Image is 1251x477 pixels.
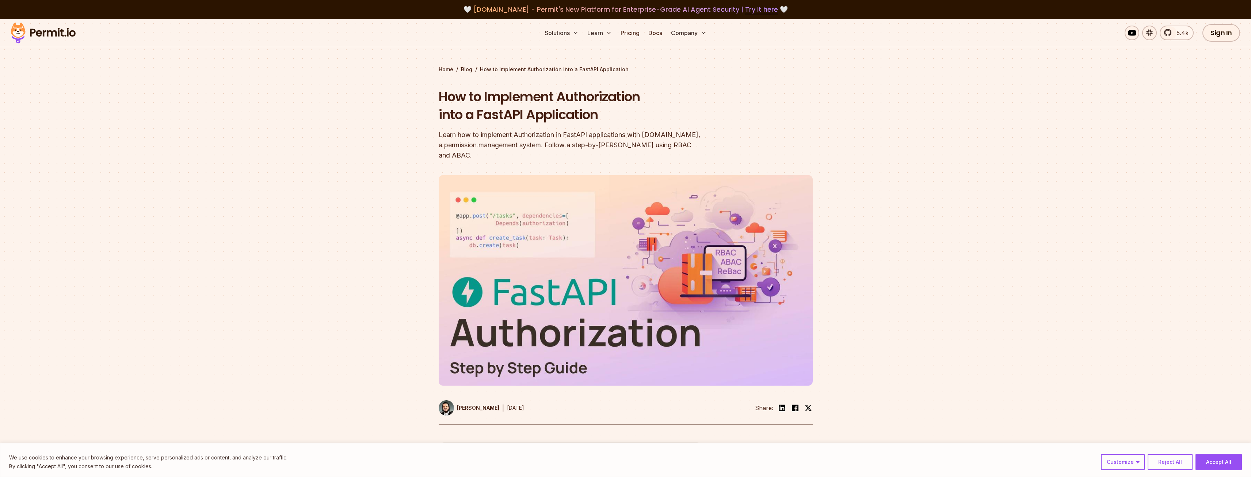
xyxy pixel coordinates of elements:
[1101,454,1145,470] button: Customize
[9,462,287,471] p: By clicking "Accept All", you consent to our use of cookies.
[755,404,773,412] li: Share:
[1160,26,1194,40] a: 5.4k
[439,66,453,73] a: Home
[618,26,642,40] a: Pricing
[1148,454,1193,470] button: Reject All
[805,404,812,412] img: twitter
[1202,24,1240,42] a: Sign In
[645,26,665,40] a: Docs
[542,26,581,40] button: Solutions
[9,453,287,462] p: We use cookies to enhance your browsing experience, serve personalized ads or content, and analyz...
[1172,29,1189,37] span: 5.4k
[1195,454,1242,470] button: Accept All
[668,26,709,40] button: Company
[18,4,1233,15] div: 🤍 🤍
[457,404,499,412] p: [PERSON_NAME]
[502,404,504,412] div: |
[745,5,778,14] a: Try it here
[461,66,472,73] a: Blog
[439,442,702,467] button: Table of Contents
[473,5,778,14] span: [DOMAIN_NAME] - Permit's New Platform for Enterprise-Grade AI Agent Security |
[507,405,524,411] time: [DATE]
[7,20,79,45] img: Permit logo
[778,404,786,412] img: linkedin
[714,442,813,451] h2: Related Tags
[439,400,499,416] a: [PERSON_NAME]
[439,400,454,416] img: Gabriel L. Manor
[439,130,719,160] div: Learn how to implement Authorization in FastAPI applications with [DOMAIN_NAME], a permission man...
[584,26,615,40] button: Learn
[791,404,800,412] img: facebook
[439,66,813,73] div: / /
[439,88,719,124] h1: How to Implement Authorization into a FastAPI Application
[439,175,813,386] img: How to Implement Authorization into a FastAPI Application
